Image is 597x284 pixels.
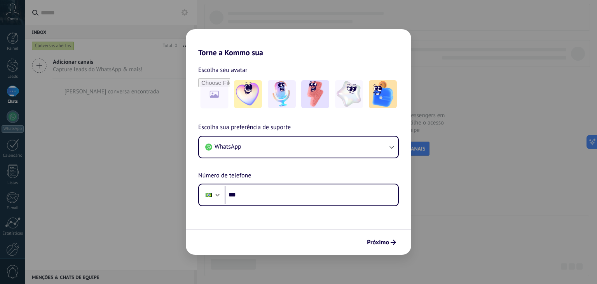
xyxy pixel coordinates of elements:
div: Brazil: + 55 [201,187,216,203]
img: -2.jpeg [268,80,296,108]
img: -3.jpeg [301,80,329,108]
span: Escolha seu avatar [198,65,248,75]
span: Número de telefone [198,171,251,181]
span: Próximo [367,240,389,245]
h2: Torne a Kommo sua [186,29,411,57]
img: -4.jpeg [335,80,363,108]
button: Próximo [363,236,400,249]
img: -1.jpeg [234,80,262,108]
span: WhatsApp [215,143,241,151]
button: WhatsApp [199,137,398,158]
img: -5.jpeg [369,80,397,108]
span: Escolha sua preferência de suporte [198,123,291,133]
